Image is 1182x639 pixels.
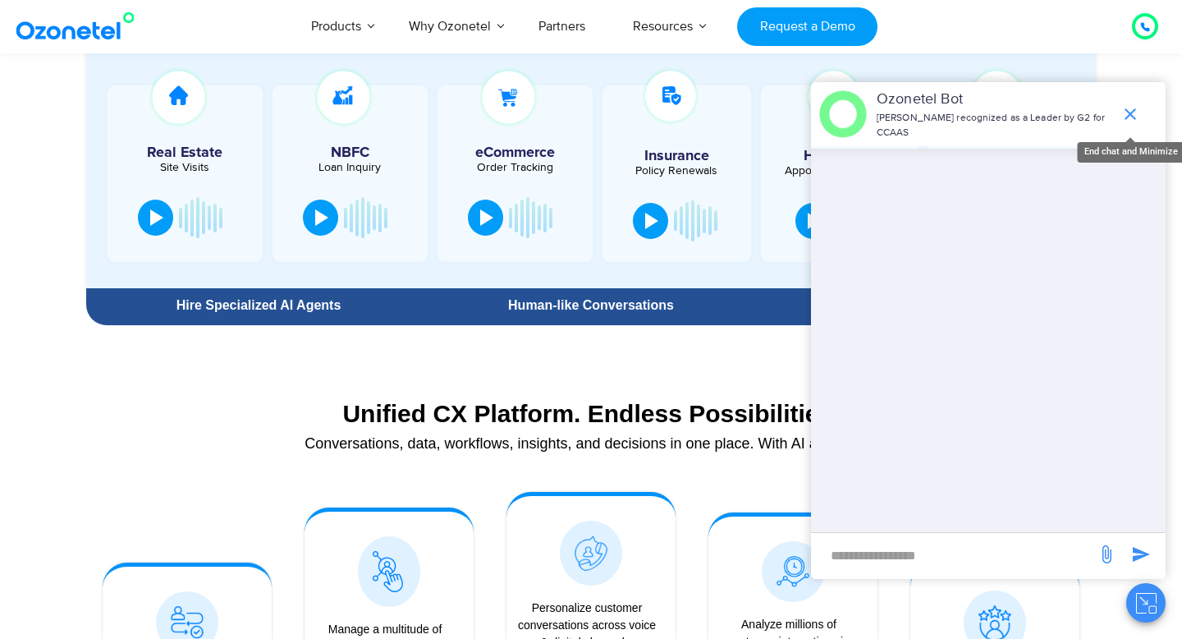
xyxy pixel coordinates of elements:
[1114,98,1147,131] span: end chat or minimize
[281,145,419,160] h5: NBFC
[877,89,1112,111] p: Ozonetel Bot
[446,145,584,160] h5: eCommerce
[819,541,1088,571] div: new-msg-input
[767,299,1088,312] div: 24 Vernacular Languages
[431,299,751,312] div: Human-like Conversations
[773,165,906,177] div: Appointment Booking
[877,111,1112,140] p: [PERSON_NAME] recognized as a Leader by G2 for CCAAS
[1125,538,1157,571] span: send message
[94,436,1088,451] div: Conversations, data, workflows, insights, and decisions in one place. With AI at its core!
[1126,583,1166,623] button: Close chat
[773,149,906,163] h5: Healthcare
[116,162,254,173] div: Site Visits
[819,90,867,138] img: header
[737,7,877,46] a: Request a Demo
[611,165,744,177] div: Policy Renewals
[94,299,423,312] div: Hire Specialized AI Agents
[1090,538,1123,571] span: send message
[116,145,254,160] h5: Real Estate
[611,149,744,163] h5: Insurance
[446,162,584,173] div: Order Tracking
[281,162,419,173] div: Loan Inquiry
[94,399,1088,428] div: Unified CX Platform. Endless Possibilities.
